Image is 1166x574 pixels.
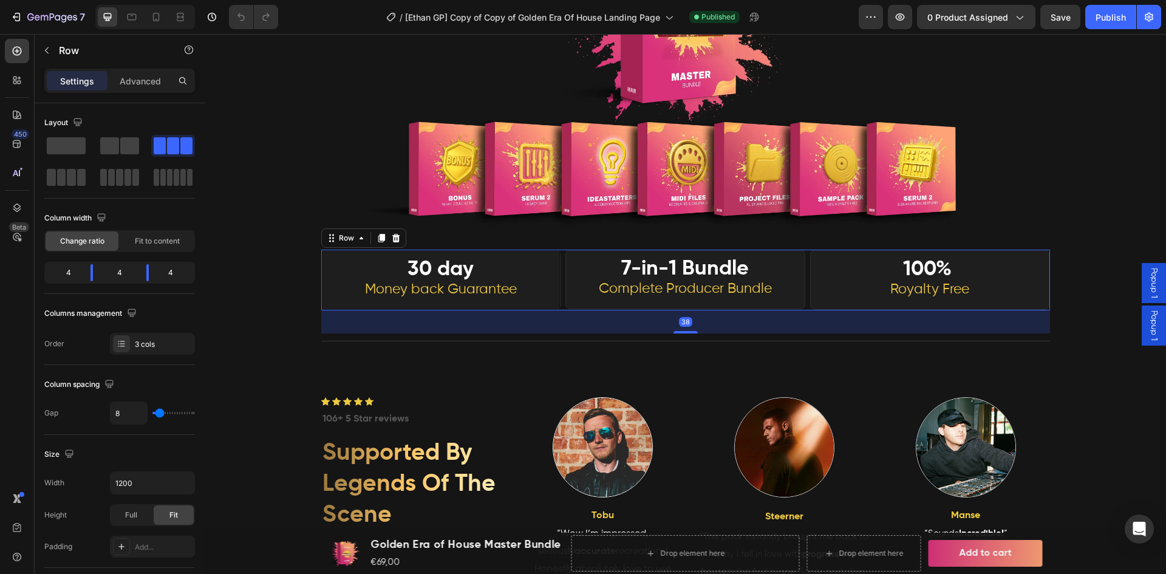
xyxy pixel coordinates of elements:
[711,363,811,463] img: gempages_557135685618763001-18188d98-9662-40bb-847e-39d5ee67a13d.jpg
[720,495,803,504] span: “Sounds ”
[118,378,293,392] p: 106+ 5 Star reviews
[80,10,85,24] p: 7
[530,363,630,463] img: gempages_557135685618763001-a9c001c1-17d4-4ec7-a6d2-4efec010d29d.jpg
[135,236,180,247] span: Fit to content
[927,11,1008,24] span: 0 product assigned
[120,75,161,87] p: Advanced
[44,477,64,488] div: Width
[943,234,955,264] span: Popup 1
[44,408,58,419] div: Gap
[1096,11,1126,24] div: Publish
[135,339,192,350] div: 3 cols
[12,129,29,139] div: 450
[400,11,403,24] span: /
[103,264,137,281] div: 4
[9,222,29,232] div: Beta
[159,264,193,281] div: 4
[1040,5,1080,29] button: Save
[165,502,358,521] h1: Golden Era of House Master Bundle
[165,521,358,537] div: €69,00
[387,477,409,487] span: Tobu
[456,514,520,524] div: Drop element here
[160,248,312,262] span: Money back Guarantee
[333,495,463,522] span: ow I’m impressed, seriously recreations!
[229,5,278,29] div: Undo/Redo
[44,541,72,552] div: Padding
[701,12,735,22] span: Published
[132,199,152,210] div: Row
[5,5,90,29] button: 7
[698,225,747,246] strong: 100%
[47,264,81,281] div: 4
[44,115,85,131] div: Layout
[746,477,776,487] span: Manse
[474,283,488,293] div: 38
[60,75,94,87] p: Settings
[44,510,67,521] div: Height
[44,377,117,393] div: Column spacing
[943,276,955,307] span: Popup 1
[125,510,137,521] span: Full
[363,227,599,264] p: ⁠⁠⁠⁠⁠⁠⁠
[755,511,807,528] div: Add to cart
[44,446,77,463] div: Size
[111,402,147,424] input: Auto
[686,248,765,262] span: Royalty Free
[754,495,799,504] strong: Incredible!
[135,542,192,553] div: Add...
[361,225,600,265] h2: Rich Text Editor. Editing area: main
[1051,12,1071,22] span: Save
[60,236,104,247] span: Change ratio
[724,506,838,533] button: Add to cart
[917,5,1035,29] button: 0 product assigned
[117,403,295,498] h2: supported by legends of the scene
[44,306,139,322] div: Columns management
[352,495,365,504] span: “W
[394,248,567,262] span: Complete Producer Bundle
[205,34,1166,574] iframe: Design area
[417,225,544,245] strong: 7-in-1 Bundle
[1125,514,1154,544] div: Open Intercom Messenger
[405,11,660,24] span: [Ethan GP] Copy of Copy of Golden Era Of House Landing Page
[635,514,699,524] div: Drop element here
[203,225,269,246] strong: 30 day
[44,210,109,227] div: Column width
[169,510,178,521] span: Fit
[111,472,194,494] input: Auto
[44,338,64,349] div: Order
[561,478,599,488] strong: Steerner
[59,43,162,58] p: Row
[1085,5,1136,29] button: Publish
[348,363,448,463] img: gempages_557135685618763001-b1ebcf4a-1371-41a8-9f31-6f469d3b0d5d.jpg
